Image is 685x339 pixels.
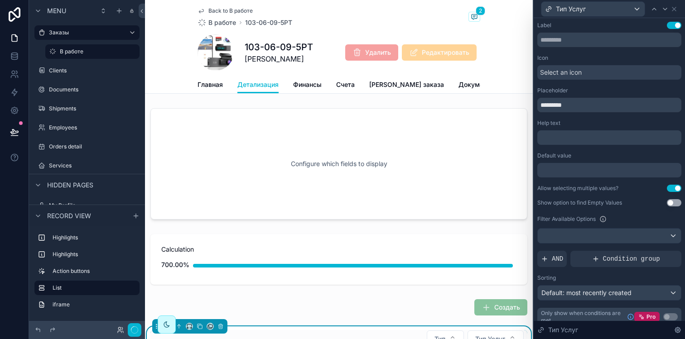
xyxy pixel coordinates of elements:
[369,80,444,89] span: [PERSON_NAME] заказа
[537,130,681,145] div: scrollable content
[34,120,140,135] a: Employees
[537,22,551,29] div: Label
[34,25,140,40] a: Заказы
[548,325,578,334] span: Тип Услуг
[49,105,138,112] label: Shipments
[603,254,660,263] span: Condition group
[49,29,121,36] label: Заказы
[537,215,596,223] label: Filter Available Options
[537,54,548,62] label: Icon
[245,18,292,27] a: 103-06-09-5РТ
[53,234,136,241] label: Highlights
[245,53,313,64] span: [PERSON_NAME]
[541,1,645,17] button: Тип Услуг
[49,202,138,209] label: My Profile
[208,18,236,27] span: В работе
[53,284,132,291] label: List
[53,267,136,275] label: Action buttons
[198,7,253,14] a: Back to В работе
[540,68,582,77] span: Select an icon
[34,198,140,213] a: My Profile
[646,313,656,320] span: Pro
[537,199,622,206] div: Show option to find Empty Values
[468,12,480,23] button: 2
[34,158,140,173] a: Services
[537,285,681,301] button: Default: most recently created
[537,87,568,94] label: Placeholder
[458,80,495,89] span: Документы
[208,7,253,14] span: Back to В работе
[60,48,134,55] label: В работе
[49,67,138,74] label: Clients
[45,44,140,59] a: В работе
[541,310,623,324] span: Only show when conditions are met
[29,226,145,321] div: scrollable content
[49,143,138,150] label: Orders detail
[537,152,571,159] label: Default value
[34,63,140,78] a: Clients
[541,289,632,296] span: Default: most recently created
[49,124,138,131] label: Employees
[537,119,560,127] label: Help text
[336,80,355,89] span: Счета
[198,18,236,27] a: В работе
[47,211,91,220] span: Record view
[476,6,485,15] span: 2
[53,301,136,308] label: iframe
[47,6,66,15] span: Menu
[556,5,586,14] span: Тип Услуг
[237,76,279,94] a: Детализация
[293,80,322,89] span: Финансы
[198,80,223,89] span: Главная
[245,41,313,53] h1: 103-06-09-5РТ
[336,76,355,95] a: Счета
[198,76,223,95] a: Главная
[537,185,618,192] div: Allow selecting multiple values?
[49,162,138,169] label: Services
[34,101,140,116] a: Shipments
[458,76,495,95] a: Документы
[369,76,444,95] a: [PERSON_NAME] заказа
[34,82,140,97] a: Documents
[237,80,279,89] span: Детализация
[49,86,138,93] label: Documents
[47,181,93,190] span: Hidden pages
[552,254,563,263] span: AND
[34,139,140,154] a: Orders detail
[537,274,556,282] label: Sorting
[293,76,322,95] a: Финансы
[53,251,136,258] label: Highlights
